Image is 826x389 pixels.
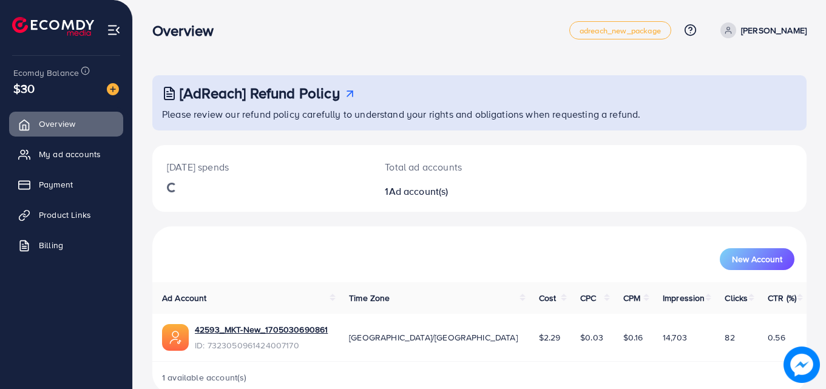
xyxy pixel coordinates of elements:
[349,292,390,304] span: Time Zone
[389,184,449,198] span: Ad account(s)
[107,83,119,95] img: image
[720,248,794,270] button: New Account
[13,79,35,97] span: $30
[107,23,121,37] img: menu
[167,160,356,174] p: [DATE] spends
[12,17,94,36] img: logo
[741,23,807,38] p: [PERSON_NAME]
[9,142,123,166] a: My ad accounts
[580,27,661,35] span: adreach_new_package
[152,22,223,39] h3: Overview
[39,178,73,191] span: Payment
[162,324,189,351] img: ic-ads-acc.e4c84228.svg
[716,22,807,38] a: [PERSON_NAME]
[9,203,123,227] a: Product Links
[539,331,561,343] span: $2.29
[663,292,705,304] span: Impression
[385,160,520,174] p: Total ad accounts
[39,148,101,160] span: My ad accounts
[162,292,207,304] span: Ad Account
[162,371,247,384] span: 1 available account(s)
[663,331,687,343] span: 14,703
[9,112,123,136] a: Overview
[39,239,63,251] span: Billing
[349,331,518,343] span: [GEOGRAPHIC_DATA]/[GEOGRAPHIC_DATA]
[9,172,123,197] a: Payment
[569,21,671,39] a: adreach_new_package
[195,339,328,351] span: ID: 7323050961424007170
[180,84,340,102] h3: [AdReach] Refund Policy
[39,118,75,130] span: Overview
[580,292,596,304] span: CPC
[623,331,643,343] span: $0.16
[725,331,734,343] span: 82
[13,67,79,79] span: Ecomdy Balance
[162,107,799,121] p: Please review our refund policy carefully to understand your rights and obligations when requesti...
[732,255,782,263] span: New Account
[623,292,640,304] span: CPM
[9,233,123,257] a: Billing
[580,331,603,343] span: $0.03
[725,292,748,304] span: Clicks
[385,186,520,197] h2: 1
[784,347,820,383] img: image
[539,292,557,304] span: Cost
[768,331,785,343] span: 0.56
[768,292,796,304] span: CTR (%)
[195,323,328,336] a: 42593_MKT-New_1705030690861
[39,209,91,221] span: Product Links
